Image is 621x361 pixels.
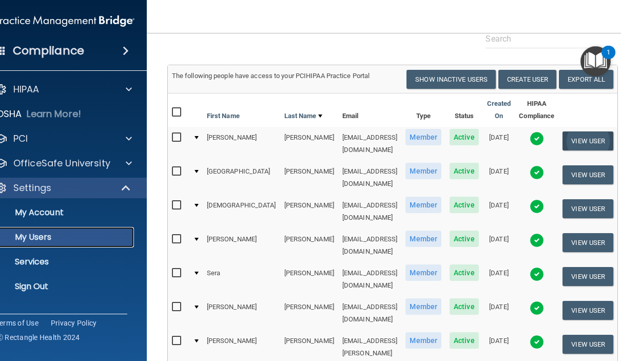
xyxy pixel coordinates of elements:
a: Last Name [284,110,322,122]
span: Member [405,129,441,145]
button: View User [562,267,613,286]
td: Sera [203,262,280,296]
img: tick.e7d51cea.svg [530,199,544,214]
span: Member [405,332,441,349]
h4: Compliance [13,44,84,58]
td: [PERSON_NAME] [203,127,280,161]
img: tick.e7d51cea.svg [530,165,544,180]
button: View User [562,335,613,354]
p: PCI [13,132,28,145]
span: Active [450,163,479,179]
span: Member [405,197,441,213]
td: [EMAIL_ADDRESS][DOMAIN_NAME] [338,127,402,161]
a: First Name [207,110,240,122]
img: tick.e7d51cea.svg [530,335,544,349]
p: Settings [13,182,51,194]
img: tick.e7d51cea.svg [530,267,544,281]
td: [DEMOGRAPHIC_DATA] [203,195,280,229]
span: Member [405,231,441,247]
span: Member [405,163,441,179]
td: [DATE] [483,262,515,296]
div: 1 [607,52,610,66]
td: [PERSON_NAME] [280,296,338,330]
span: Active [450,298,479,315]
iframe: Drift Widget Chat Controller [570,309,609,348]
img: tick.e7d51cea.svg [530,301,544,315]
button: View User [562,199,613,218]
button: View User [562,233,613,252]
span: Active [450,129,479,145]
td: [DATE] [483,296,515,330]
td: [PERSON_NAME] [203,296,280,330]
input: Search [486,29,598,48]
img: tick.e7d51cea.svg [530,131,544,146]
td: [PERSON_NAME] [203,229,280,262]
span: Active [450,197,479,213]
th: Email [338,93,402,127]
td: [PERSON_NAME] [280,161,338,195]
button: View User [562,131,613,150]
button: Show Inactive Users [406,70,496,89]
td: [PERSON_NAME] [280,195,338,229]
td: [DATE] [483,195,515,229]
p: HIPAA [13,83,40,96]
span: Member [405,298,441,315]
span: Active [450,332,479,349]
button: Create User [498,70,556,89]
td: [DATE] [483,161,515,195]
button: View User [562,301,613,320]
td: [PERSON_NAME] [280,262,338,296]
button: Open Resource Center, 1 new notification [580,46,611,77]
span: Active [450,264,479,281]
a: Privacy Policy [51,318,97,328]
td: [EMAIL_ADDRESS][DOMAIN_NAME] [338,195,402,229]
td: [DATE] [483,229,515,262]
td: [EMAIL_ADDRESS][DOMAIN_NAME] [338,229,402,262]
p: Learn More! [27,108,81,120]
span: Member [405,264,441,281]
a: Export All [559,70,613,89]
img: tick.e7d51cea.svg [530,233,544,248]
td: [GEOGRAPHIC_DATA] [203,161,280,195]
td: [PERSON_NAME] [280,127,338,161]
th: HIPAA Compliance [515,93,558,127]
th: Status [445,93,483,127]
td: [PERSON_NAME] [280,229,338,262]
span: The following people have access to your PCIHIPAA Practice Portal [172,72,370,80]
p: OfficeSafe University [13,157,110,169]
a: Created On [487,98,511,122]
td: [DATE] [483,127,515,161]
button: View User [562,165,613,184]
th: Type [401,93,445,127]
td: [EMAIL_ADDRESS][DOMAIN_NAME] [338,296,402,330]
td: [EMAIL_ADDRESS][DOMAIN_NAME] [338,262,402,296]
td: [EMAIL_ADDRESS][DOMAIN_NAME] [338,161,402,195]
span: Active [450,231,479,247]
